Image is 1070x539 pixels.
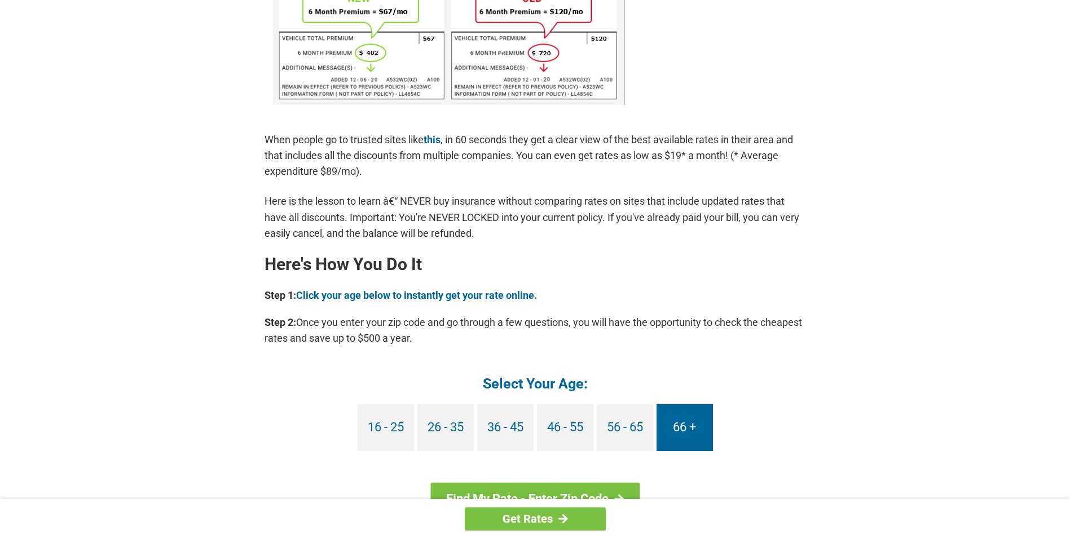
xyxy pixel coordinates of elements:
a: 66 + [657,404,713,451]
p: When people go to trusted sites like , in 60 seconds they get a clear view of the best available ... [265,132,806,179]
b: Step 2: [265,316,296,328]
a: 36 - 45 [477,404,534,451]
h4: Select Your Age: [265,374,806,393]
a: Find My Rate - Enter Zip Code [430,483,640,515]
p: Once you enter your zip code and go through a few questions, you will have the opportunity to che... [265,315,806,346]
a: Click your age below to instantly get your rate online. [296,289,537,301]
a: 56 - 65 [597,404,653,451]
h2: Here's How You Do It [265,255,806,273]
a: Get Rates [465,507,606,531]
a: 46 - 55 [537,404,593,451]
a: this [424,134,441,145]
b: Step 1: [265,289,296,301]
a: 16 - 25 [358,404,414,451]
p: Here is the lesson to learn â€“ NEVER buy insurance without comparing rates on sites that include... [265,193,806,241]
a: 26 - 35 [417,404,474,451]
